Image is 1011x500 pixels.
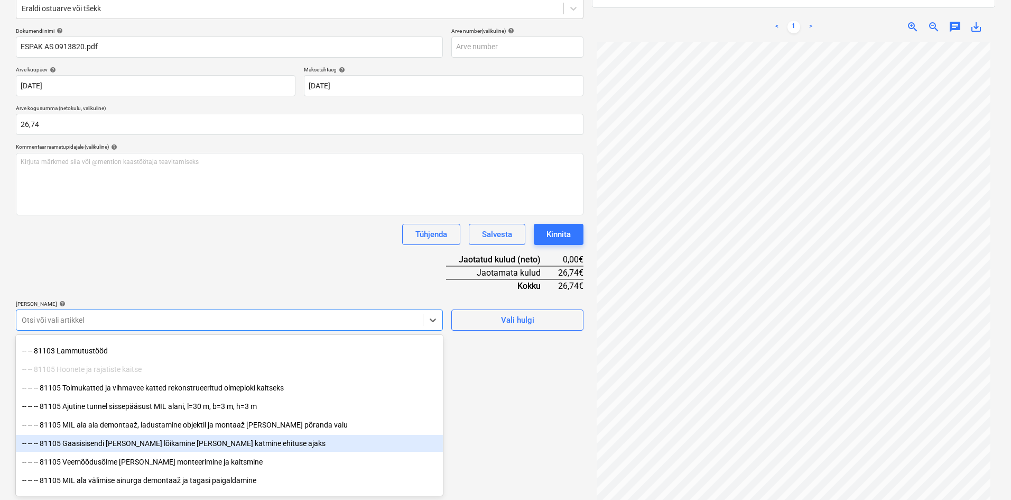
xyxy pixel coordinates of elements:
button: Salvesta [469,224,525,245]
div: -- -- -- 81105 MIL ala aia demontaaž, ladustamine objektil ja montaaž [PERSON_NAME] põranda valu [16,416,443,433]
div: 26,74€ [558,279,584,292]
a: Previous page [771,21,783,33]
div: -- -- -- 81105 MIL ala välimise ainurga demontaaž ja tagasi paigaldamine [16,472,443,489]
div: -- -- 81105 Hoonete ja rajatiste kaitse [16,361,443,378]
span: help [506,28,514,34]
div: Salvesta [482,228,512,241]
span: save_alt [970,21,982,33]
div: 26,74€ [558,266,584,279]
div: Arve kuupäev [16,66,295,73]
div: Tühjenda [415,228,447,241]
div: -- -- -- 81105 Gaasisisendi lahti lõikamine ja kinni katmine ehituse ajaks [16,435,443,452]
div: Arve number (valikuline) [451,28,583,34]
input: Arve kuupäeva pole määratud. [16,75,295,96]
iframe: Chat Widget [958,449,1011,500]
div: -- -- -- 81105 Veemõõdusõlme [PERSON_NAME] monteerimine ja kaitsmine [16,453,443,470]
p: Arve kogusumma (netokulu, valikuline) [16,105,583,114]
div: 0,00€ [558,253,584,266]
input: Arve kogusumma (netokulu, valikuline) [16,114,583,135]
span: help [109,144,117,150]
button: Kinnita [534,224,583,245]
div: Kinnita [546,228,571,241]
div: -- -- -- 81105 Ajutine tunnel sissepääsust MIL alani, l=30 m, b=3 m, h=3 m [16,398,443,415]
input: Arve number [451,37,583,58]
div: -- -- 81103 Lammutustööd [16,342,443,359]
span: help [48,67,56,73]
input: Dokumendi nimi [16,37,443,58]
div: Vali hulgi [501,313,534,327]
div: Vestlusvidin [958,449,1011,500]
span: chat [949,21,961,33]
div: Jaotamata kulud [446,266,557,279]
div: Kommentaar raamatupidajale (valikuline) [16,143,583,150]
span: help [337,67,345,73]
div: [PERSON_NAME] [16,301,443,307]
button: Vali hulgi [451,310,583,331]
div: -- -- -- 81105 Tolmukatted ja vihmavee katted rekonstrueeritud olmeploki kaitseks [16,379,443,396]
div: Maksetähtaeg [304,66,583,73]
span: help [57,301,66,307]
div: -- -- -- 81105 Gaasisisendi [PERSON_NAME] lõikamine [PERSON_NAME] katmine ehituse ajaks [16,435,443,452]
div: Kokku [446,279,557,292]
button: Tühjenda [402,224,460,245]
input: Tähtaega pole määratud [304,75,583,96]
span: help [54,28,63,34]
a: Page 1 is your current page [787,21,800,33]
div: Jaotatud kulud (neto) [446,253,557,266]
div: -- -- -- 81105 MIL ala aia demontaaž, ladustamine objektil ja montaaž peale põranda valu [16,416,443,433]
div: Dokumendi nimi [16,28,443,34]
div: -- -- -- 81105 Veemõõdusõlme lahti monteerimine ja kaitsmine [16,453,443,470]
a: Next page [804,21,817,33]
span: zoom_out [927,21,940,33]
span: zoom_in [906,21,919,33]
